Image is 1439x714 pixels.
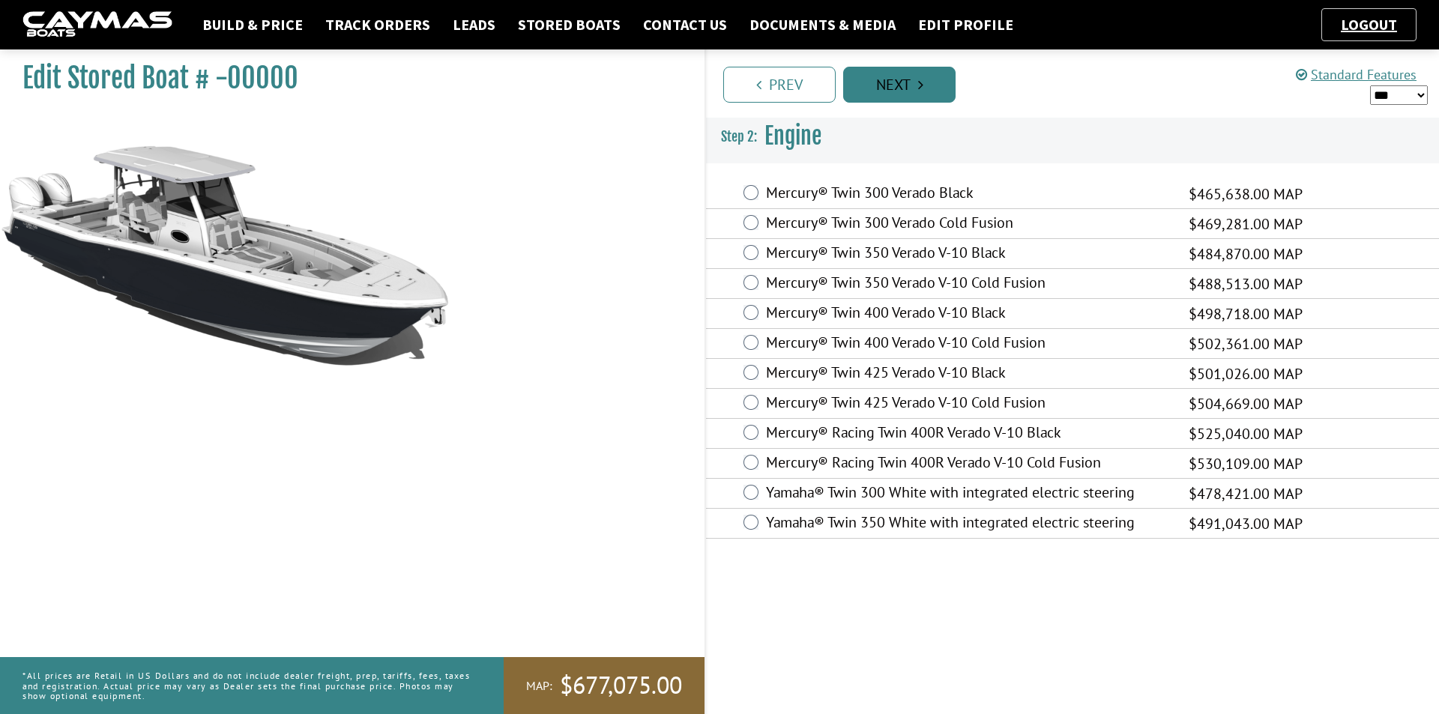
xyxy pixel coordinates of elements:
a: Stored Boats [510,15,628,34]
span: $478,421.00 MAP [1189,482,1303,505]
a: Track Orders [318,15,438,34]
label: Mercury® Racing Twin 400R Verado V-10 Cold Fusion [766,453,1170,475]
span: $502,361.00 MAP [1189,333,1303,355]
label: Mercury® Racing Twin 400R Verado V-10 Black [766,423,1170,445]
a: Next [843,67,956,103]
span: $677,075.00 [560,670,682,701]
a: Standard Features [1296,66,1417,83]
img: caymas-dealer-connect-2ed40d3bc7270c1d8d7ffb4b79bf05adc795679939227970def78ec6f6c03838.gif [22,11,172,39]
span: $484,870.00 MAP [1189,243,1303,265]
a: Build & Price [195,15,310,34]
a: MAP:$677,075.00 [504,657,705,714]
label: Mercury® Twin 300 Verado Cold Fusion [766,214,1170,235]
label: Mercury® Twin 400 Verado V-10 Cold Fusion [766,333,1170,355]
label: Mercury® Twin 350 Verado V-10 Black [766,243,1170,265]
span: MAP: [526,678,552,694]
label: Yamaha® Twin 350 White with integrated electric steering [766,513,1170,535]
p: *All prices are Retail in US Dollars and do not include dealer freight, prep, tariffs, fees, taxe... [22,663,470,708]
h1: Edit Stored Boat # -00000 [22,61,667,95]
span: $530,109.00 MAP [1189,453,1303,475]
span: $525,040.00 MAP [1189,423,1303,445]
label: Mercury® Twin 400 Verado V-10 Black [766,303,1170,325]
span: $465,638.00 MAP [1189,183,1303,205]
a: Edit Profile [911,15,1021,34]
span: $501,026.00 MAP [1189,363,1303,385]
a: Logout [1333,15,1405,34]
a: Leads [445,15,503,34]
label: Yamaha® Twin 300 White with integrated electric steering [766,483,1170,505]
label: Mercury® Twin 350 Verado V-10 Cold Fusion [766,273,1170,295]
label: Mercury® Twin 425 Verado V-10 Black [766,363,1170,385]
span: $504,669.00 MAP [1189,393,1303,415]
a: Contact Us [636,15,734,34]
h3: Engine [706,109,1439,164]
a: Documents & Media [742,15,903,34]
span: $498,718.00 MAP [1189,303,1303,325]
span: $491,043.00 MAP [1189,512,1303,535]
ul: Pagination [719,64,1439,103]
span: $469,281.00 MAP [1189,213,1303,235]
span: $488,513.00 MAP [1189,273,1303,295]
a: Prev [723,67,836,103]
label: Mercury® Twin 300 Verado Black [766,184,1170,205]
label: Mercury® Twin 425 Verado V-10 Cold Fusion [766,393,1170,415]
